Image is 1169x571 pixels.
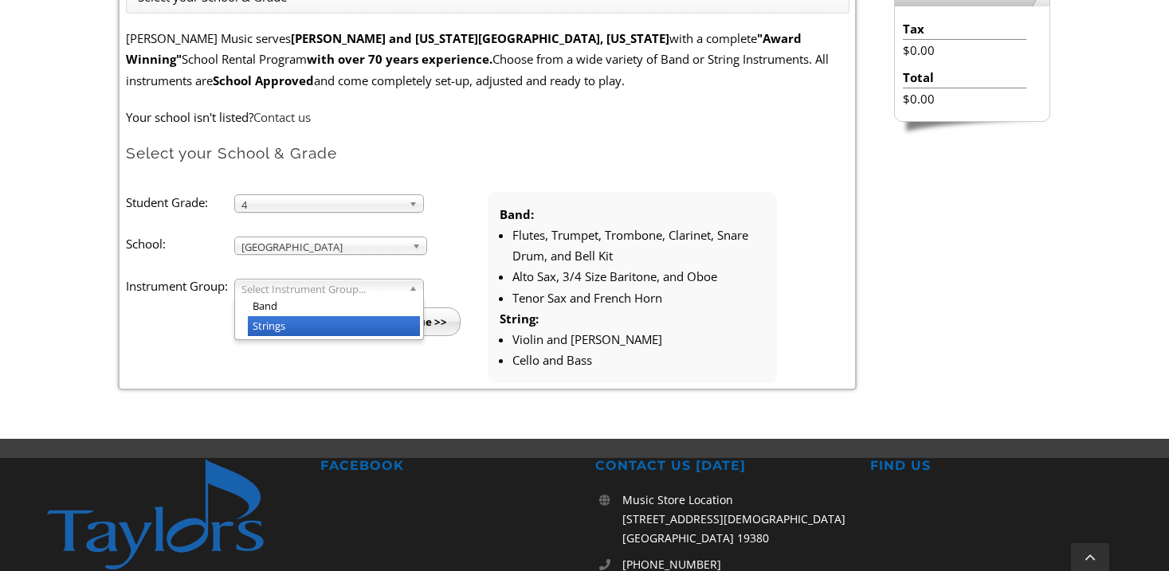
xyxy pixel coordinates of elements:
p: [PERSON_NAME] Music serves with a complete School Rental Program Choose from a wide variety of Ba... [126,28,849,91]
li: Alto Sax, 3/4 Size Baritone, and Oboe [512,266,765,287]
li: Band [248,296,420,316]
li: Tax [903,18,1026,40]
li: Tenor Sax and French Horn [512,287,765,308]
h2: CONTACT US [DATE] [595,458,849,475]
li: Flutes, Trumpet, Trombone, Clarinet, Snare Drum, and Bell Kit [512,225,765,267]
strong: with over 70 years experience. [307,51,492,67]
strong: Band: [500,206,534,222]
img: sidebar-footer.png [894,122,1050,136]
li: Violin and [PERSON_NAME] [512,329,765,350]
li: $0.00 [903,88,1026,109]
h2: FACEBOOK [320,458,574,475]
p: Music Store Location [STREET_ADDRESS][DEMOGRAPHIC_DATA] [GEOGRAPHIC_DATA] 19380 [622,491,849,547]
p: Your school isn't listed? [126,107,849,127]
label: Student Grade: [126,192,234,213]
li: Total [903,67,1026,88]
span: 4 [241,195,402,214]
label: School: [126,233,234,254]
a: Contact us [253,109,311,125]
h2: FIND US [870,458,1124,475]
span: [GEOGRAPHIC_DATA] [241,237,406,256]
li: Cello and Bass [512,350,765,370]
h2: Select your School & Grade [126,143,849,163]
li: Strings [248,316,420,336]
strong: [PERSON_NAME] and [US_STATE][GEOGRAPHIC_DATA], [US_STATE] [291,30,669,46]
span: Select Instrument Group... [241,280,402,299]
img: footer-logo [46,458,297,571]
label: Instrument Group: [126,276,234,296]
li: $0.00 [903,40,1026,61]
strong: School Approved [213,72,314,88]
strong: String: [500,311,539,327]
